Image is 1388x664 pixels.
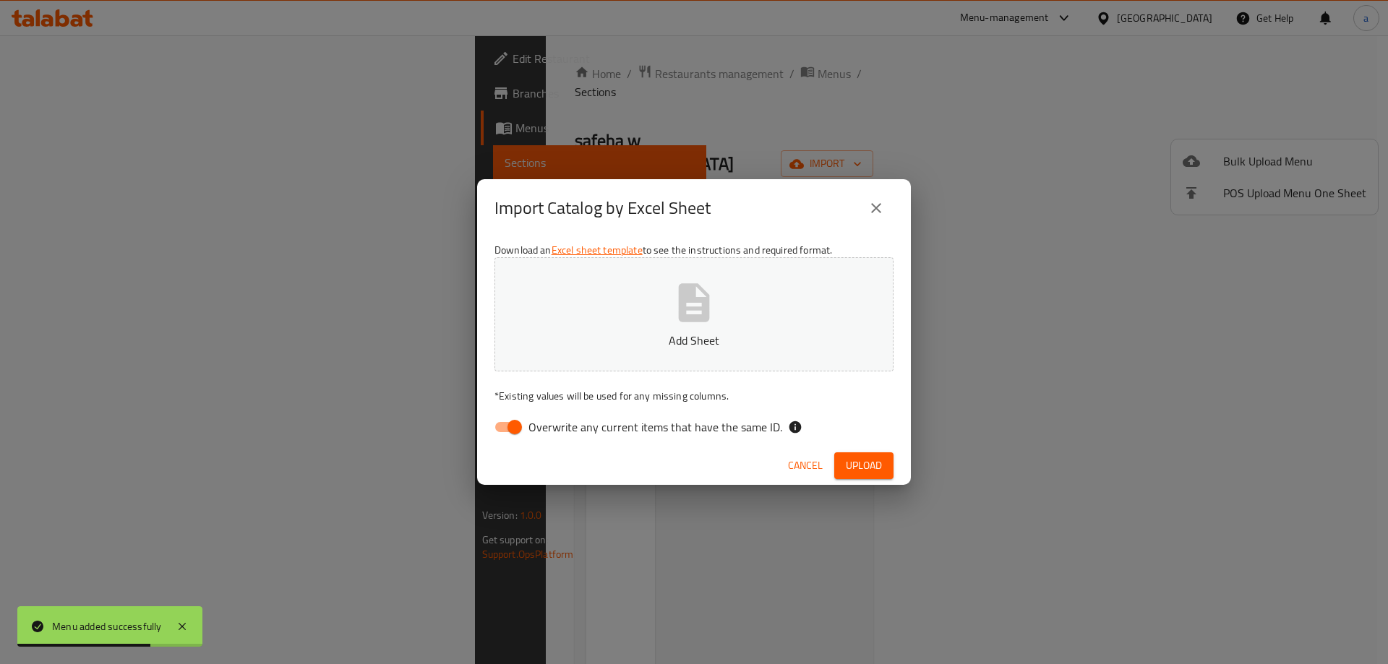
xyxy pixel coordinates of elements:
[552,241,643,259] a: Excel sheet template
[517,332,871,349] p: Add Sheet
[788,420,802,434] svg: If the overwrite option isn't selected, then the items that match an existing ID will be ignored ...
[494,389,894,403] p: Existing values will be used for any missing columns.
[788,457,823,475] span: Cancel
[846,457,882,475] span: Upload
[494,197,711,220] h2: Import Catalog by Excel Sheet
[859,191,894,225] button: close
[52,618,162,634] div: Menu added successfully
[834,452,894,479] button: Upload
[477,237,911,447] div: Download an to see the instructions and required format.
[528,418,782,436] span: Overwrite any current items that have the same ID.
[494,257,894,371] button: Add Sheet
[782,452,828,479] button: Cancel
